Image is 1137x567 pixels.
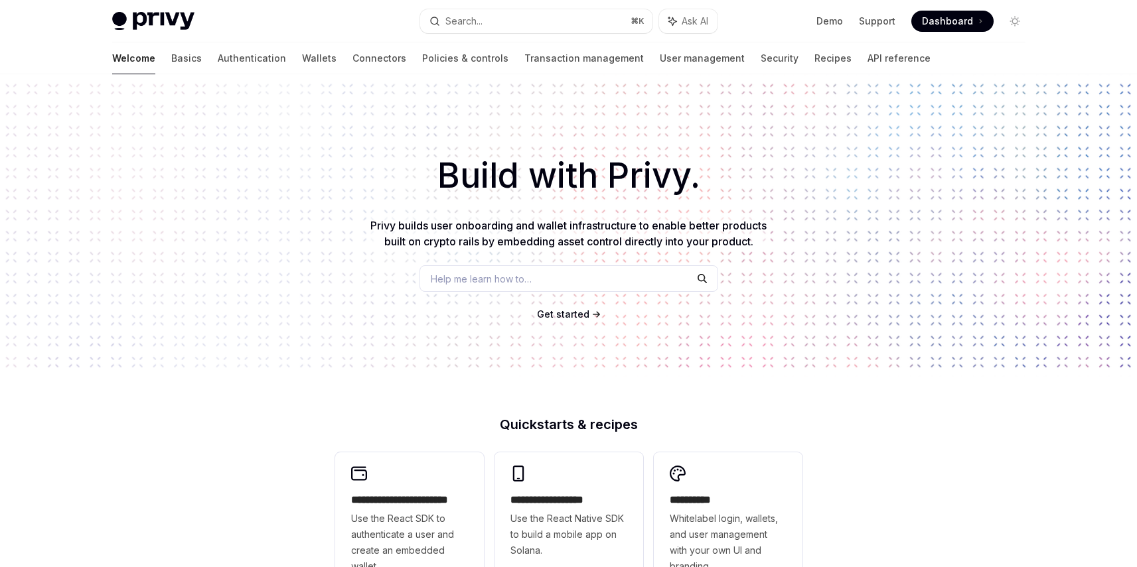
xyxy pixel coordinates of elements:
[631,16,644,27] span: ⌘ K
[660,42,745,74] a: User management
[112,42,155,74] a: Welcome
[510,511,627,558] span: Use the React Native SDK to build a mobile app on Solana.
[445,13,483,29] div: Search...
[218,42,286,74] a: Authentication
[335,418,802,431] h2: Quickstarts & recipes
[302,42,337,74] a: Wallets
[352,42,406,74] a: Connectors
[816,15,843,28] a: Demo
[431,272,532,286] span: Help me learn how to…
[761,42,798,74] a: Security
[868,42,931,74] a: API reference
[537,308,589,320] span: Get started
[922,15,973,28] span: Dashboard
[537,308,589,321] a: Get started
[1004,11,1025,32] button: Toggle dark mode
[370,219,767,248] span: Privy builds user onboarding and wallet infrastructure to enable better products built on crypto ...
[524,42,644,74] a: Transaction management
[21,150,1116,202] h1: Build with Privy.
[859,15,895,28] a: Support
[171,42,202,74] a: Basics
[911,11,994,32] a: Dashboard
[659,9,718,33] button: Ask AI
[112,12,194,31] img: light logo
[420,9,652,33] button: Search...⌘K
[682,15,708,28] span: Ask AI
[814,42,852,74] a: Recipes
[422,42,508,74] a: Policies & controls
